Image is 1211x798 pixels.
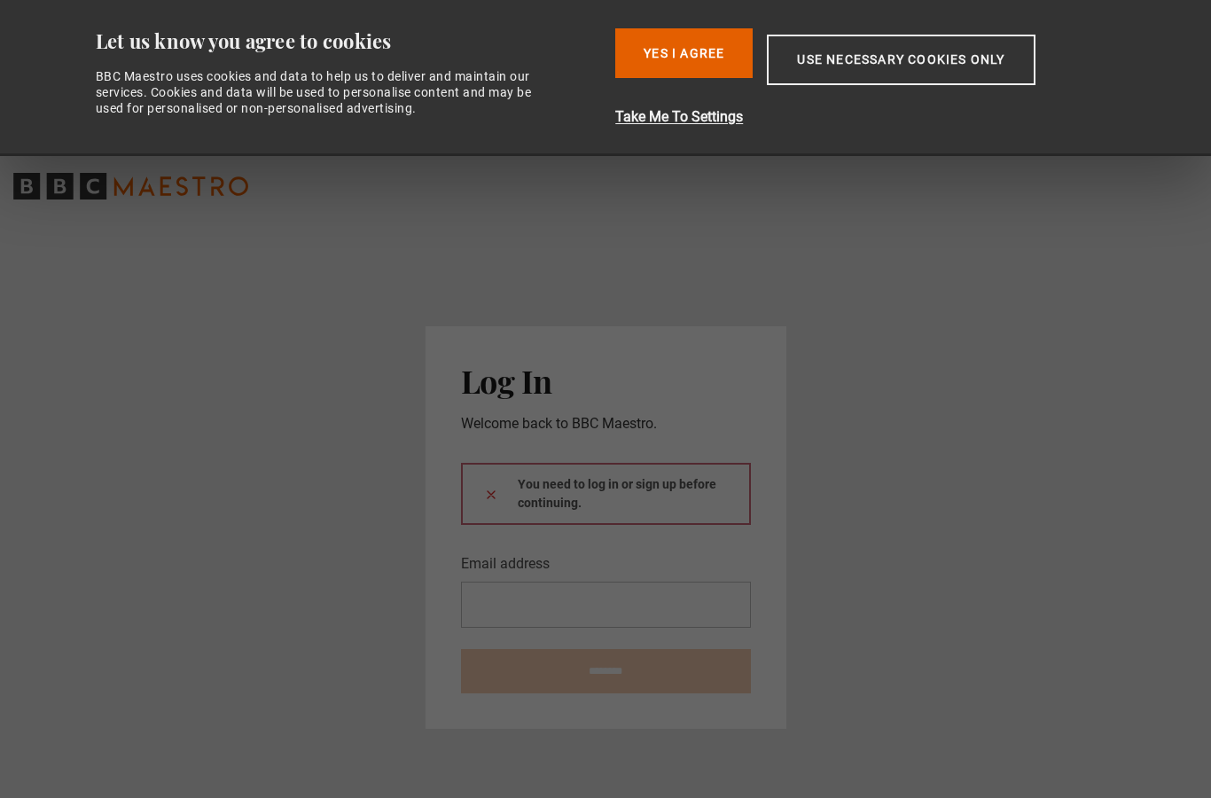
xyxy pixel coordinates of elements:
[615,28,753,78] button: Yes I Agree
[96,28,602,54] div: Let us know you agree to cookies
[461,463,751,525] div: You need to log in or sign up before continuing.
[461,553,550,575] label: Email address
[767,35,1035,85] button: Use necessary cookies only
[615,106,1129,128] button: Take Me To Settings
[96,68,551,117] div: BBC Maestro uses cookies and data to help us to deliver and maintain our services. Cookies and da...
[13,173,248,199] svg: BBC Maestro
[461,413,751,434] p: Welcome back to BBC Maestro.
[461,362,751,399] h2: Log In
